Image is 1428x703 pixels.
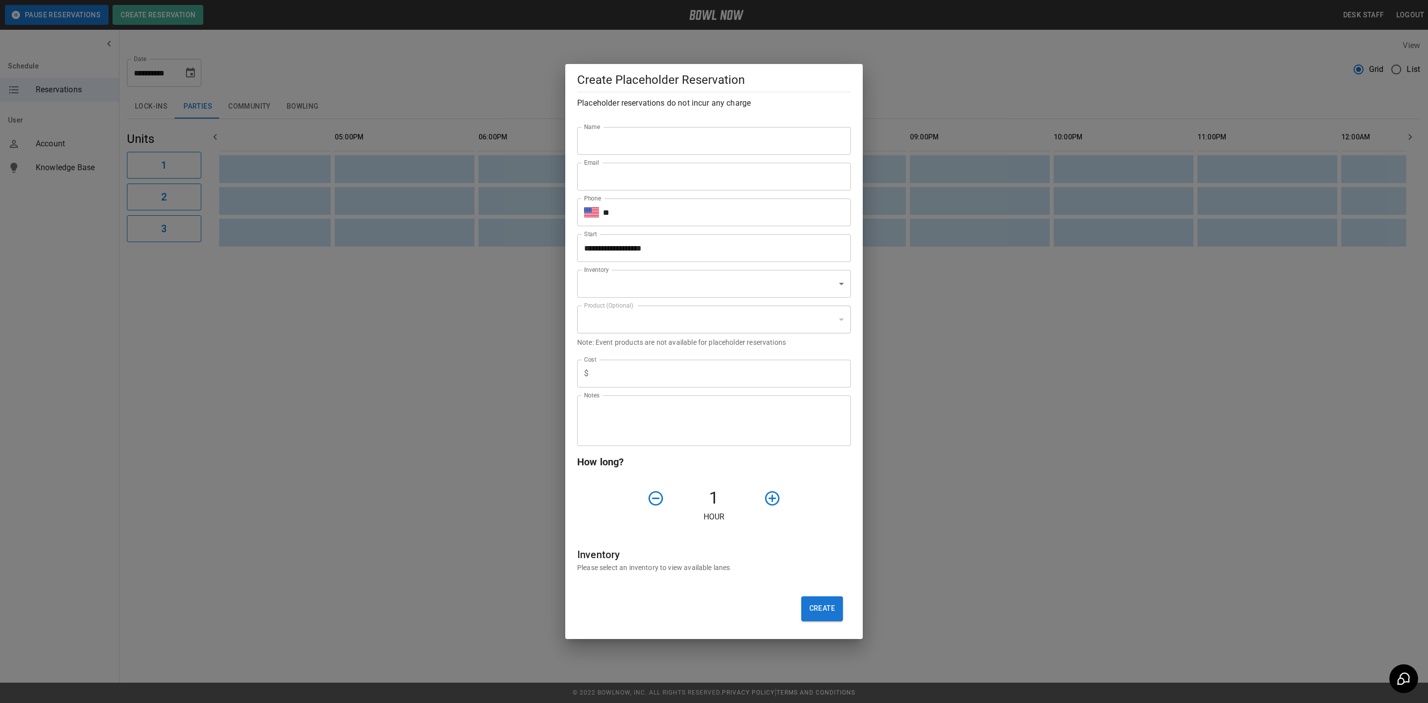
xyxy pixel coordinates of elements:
[584,194,601,202] label: Phone
[584,205,599,220] button: Select country
[584,230,597,238] label: Start
[668,488,760,509] h4: 1
[577,511,851,523] p: Hour
[577,72,851,88] h5: Create Placeholder Reservation
[577,454,851,470] h6: How long?
[801,596,843,621] button: Create
[577,306,851,333] div: ​
[577,547,851,563] h6: Inventory
[577,234,844,262] input: Choose date, selected date is Sep 25, 2025
[577,563,851,573] p: Please select an inventory to view available lanes
[577,337,851,347] p: Note: Event products are not available for placeholder reservations
[584,368,589,380] p: $
[577,270,851,298] div: ​
[577,96,851,110] h6: Placeholder reservations do not incur any charge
